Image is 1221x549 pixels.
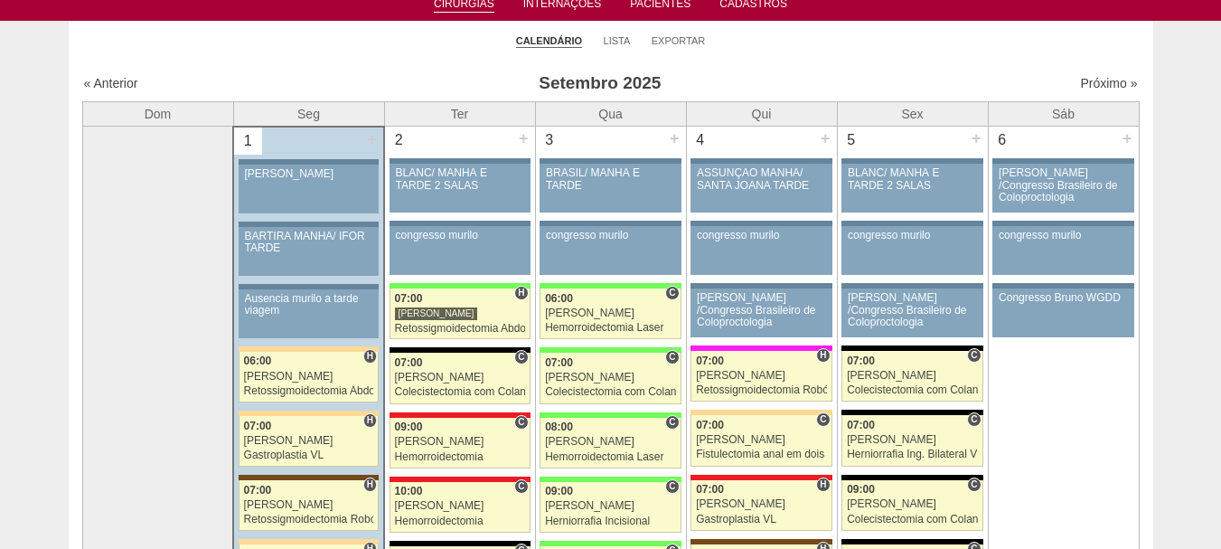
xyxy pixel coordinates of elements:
[540,418,681,469] a: C 08:00 [PERSON_NAME] Hemorroidectomia Laser
[395,386,525,398] div: Colecistectomia com Colangiografia VL
[841,351,982,402] a: C 07:00 [PERSON_NAME] Colecistectomia com Colangiografia VL
[244,450,374,461] div: Gastroplastia VL
[841,221,982,226] div: Key: Aviso
[390,226,531,275] a: congresso murilo
[545,500,676,512] div: [PERSON_NAME]
[847,370,978,382] div: [PERSON_NAME]
[999,167,1128,204] div: [PERSON_NAME] /Congresso Brasileiro de Coloproctologia
[967,412,981,427] span: Consultório
[841,475,982,480] div: Key: Blanc
[696,419,724,431] span: 07:00
[816,348,830,363] span: Hospital
[847,355,875,367] span: 07:00
[390,541,531,546] div: Key: Blanc
[540,283,681,289] div: Key: Brasil
[514,479,528,494] span: Consultório
[690,475,831,480] div: Key: Assunção
[390,412,531,418] div: Key: Assunção
[992,221,1133,226] div: Key: Aviso
[690,158,831,164] div: Key: Aviso
[336,71,863,97] h3: Setembro 2025
[816,478,830,492] span: Hospital
[239,222,379,227] div: Key: Aviso
[992,283,1133,289] div: Key: Aviso
[696,355,724,367] span: 07:00
[992,289,1133,337] a: Congresso Bruno WGDD
[690,345,831,351] div: Key: Pro Matre
[847,419,875,431] span: 07:00
[516,127,531,150] div: +
[244,484,272,497] span: 07:00
[390,289,531,339] a: H 07:00 [PERSON_NAME] Retossigmoidectomia Abdominal VL
[1080,76,1137,90] a: Próximo »
[690,539,831,544] div: Key: Santa Joana
[540,347,681,353] div: Key: Brasil
[696,370,827,382] div: [PERSON_NAME]
[540,226,681,275] a: congresso murilo
[545,485,573,497] span: 09:00
[690,415,831,466] a: C 07:00 [PERSON_NAME] Fistulectomia anal em dois tempos
[395,307,478,320] div: [PERSON_NAME]
[1120,127,1135,150] div: +
[540,289,681,339] a: C 06:00 [PERSON_NAME] Hemorroidectomia Laser
[395,436,525,448] div: [PERSON_NAME]
[690,410,831,415] div: Key: Bartira
[363,413,377,428] span: Hospital
[841,415,982,466] a: C 07:00 [PERSON_NAME] Herniorrafia Ing. Bilateral VL
[239,289,379,338] a: Ausencia murilo a tarde viagem
[841,289,982,337] a: [PERSON_NAME] /Congresso Brasileiro de Coloproctologia
[245,168,373,180] div: [PERSON_NAME]
[390,353,531,403] a: C 07:00 [PERSON_NAME] Colecistectomia com Colangiografia VL
[84,76,138,90] a: « Anterior
[665,415,679,430] span: Consultório
[697,167,826,191] div: ASSUNÇÃO MANHÃ/ SANTA JOANA TARDE
[604,34,631,47] a: Lista
[665,479,679,494] span: Consultório
[545,386,676,398] div: Colecistectomia com Colangiografia VL
[239,539,379,544] div: Key: Bartira
[395,356,423,369] span: 07:00
[545,421,573,433] span: 08:00
[545,322,676,334] div: Hemorroidectomia Laser
[546,230,675,241] div: congresso murilo
[390,221,531,226] div: Key: Aviso
[841,480,982,531] a: C 09:00 [PERSON_NAME] Colecistectomia com Colangiografia VL
[545,308,676,319] div: [PERSON_NAME]
[967,348,981,363] span: Consultório
[838,127,866,154] div: 5
[847,483,875,496] span: 09:00
[690,226,831,275] a: congresso murilo
[848,167,977,191] div: BLANC/ MANHÃ E TARDE 2 SALAS
[697,292,826,328] div: [PERSON_NAME] /Congresso Brasileiro de Coloproctologia
[540,221,681,226] div: Key: Aviso
[988,101,1139,127] th: Sáb
[841,410,982,415] div: Key: Blanc
[690,221,831,226] div: Key: Aviso
[514,350,528,364] span: Consultório
[516,34,582,48] a: Calendário
[239,411,379,416] div: Key: Bartira
[841,283,982,289] div: Key: Aviso
[540,353,681,403] a: C 07:00 [PERSON_NAME] Colecistectomia com Colangiografia VL
[390,418,531,469] a: C 09:00 [PERSON_NAME] Hemorroidectomia
[696,384,827,396] div: Retossigmoidectomia Robótica
[395,323,525,335] div: Retossigmoidectomia Abdominal VL
[390,164,531,213] a: BLANC/ MANHÃ E TARDE 2 SALAS
[239,416,379,467] a: H 07:00 [PERSON_NAME] Gastroplastia VL
[989,127,1017,154] div: 6
[390,158,531,164] div: Key: Aviso
[540,158,681,164] div: Key: Aviso
[841,158,982,164] div: Key: Aviso
[245,293,373,317] div: Ausencia murilo a tarde viagem
[395,500,525,512] div: [PERSON_NAME]
[992,226,1133,275] a: congresso murilo
[364,128,380,151] div: +
[244,371,374,383] div: [PERSON_NAME]
[239,480,379,531] a: H 07:00 [PERSON_NAME] Retossigmoidectomia Robótica
[540,412,681,418] div: Key: Brasil
[239,159,379,165] div: Key: Aviso
[390,482,531,533] a: C 10:00 [PERSON_NAME] Hemorroidectomia
[545,516,676,527] div: Herniorrafia Incisional
[545,292,573,305] span: 06:00
[384,101,535,127] th: Ter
